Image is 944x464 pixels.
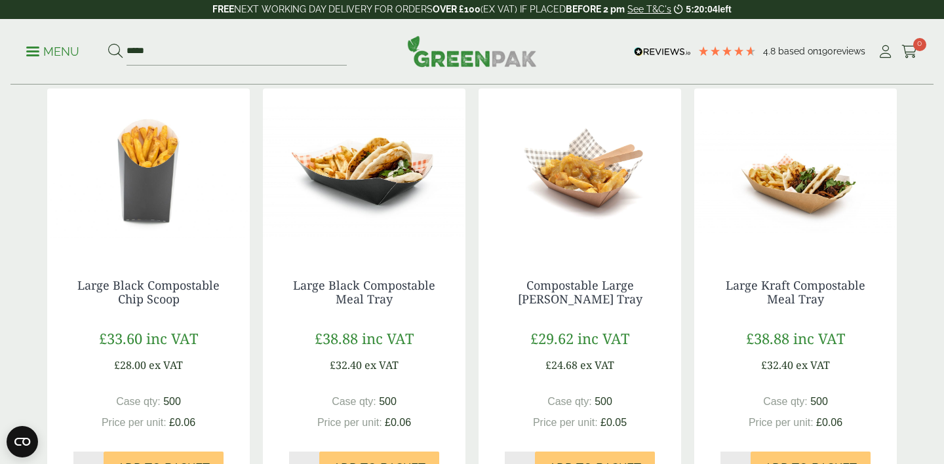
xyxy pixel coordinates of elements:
[694,88,897,252] img: IMG_5644
[169,417,195,428] span: £0.06
[364,358,399,372] span: ex VAT
[317,417,382,428] span: Price per unit:
[47,88,250,252] img: chip scoop
[7,426,38,457] button: Open CMP widget
[315,328,358,348] span: £38.88
[726,277,865,307] a: Large Kraft Compostable Meal Tray
[518,277,642,307] a: Compostable Large [PERSON_NAME] Tray
[114,358,146,372] span: £28.00
[698,45,757,57] div: 4.79 Stars
[547,396,592,407] span: Case qty:
[627,4,671,14] a: See T&C's
[778,46,818,56] span: Based on
[116,396,161,407] span: Case qty:
[293,277,435,307] a: Large Black Compostable Meal Tray
[102,417,167,428] span: Price per unit:
[686,4,717,14] span: 5:20:04
[433,4,481,14] strong: OVER £100
[810,396,828,407] span: 500
[833,46,865,56] span: reviews
[763,396,808,407] span: Case qty:
[634,47,691,56] img: REVIEWS.io
[146,328,198,348] span: inc VAT
[385,417,411,428] span: £0.06
[763,46,778,56] span: 4.8
[746,328,789,348] span: £38.88
[263,88,465,252] img: IMG_5692
[149,358,183,372] span: ex VAT
[330,358,362,372] span: £32.40
[913,38,926,51] span: 0
[818,46,833,56] span: 190
[212,4,234,14] strong: FREE
[816,417,842,428] span: £0.06
[379,396,397,407] span: 500
[545,358,578,372] span: £24.68
[761,358,793,372] span: £32.40
[796,358,830,372] span: ex VAT
[533,417,598,428] span: Price per unit:
[877,45,894,58] i: My Account
[600,417,627,428] span: £0.05
[26,44,79,57] a: Menu
[407,35,537,67] img: GreenPak Supplies
[479,88,681,252] img: Large Kraft Chip Tray with Chips and Curry 5430021A
[901,45,918,58] i: Cart
[566,4,625,14] strong: BEFORE 2 pm
[749,417,814,428] span: Price per unit:
[901,42,918,62] a: 0
[595,396,612,407] span: 500
[332,396,376,407] span: Case qty:
[362,328,414,348] span: inc VAT
[77,277,220,307] a: Large Black Compostable Chip Scoop
[793,328,845,348] span: inc VAT
[578,328,629,348] span: inc VAT
[580,358,614,372] span: ex VAT
[718,4,732,14] span: left
[99,328,142,348] span: £33.60
[530,328,574,348] span: £29.62
[26,44,79,60] p: Menu
[163,396,181,407] span: 500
